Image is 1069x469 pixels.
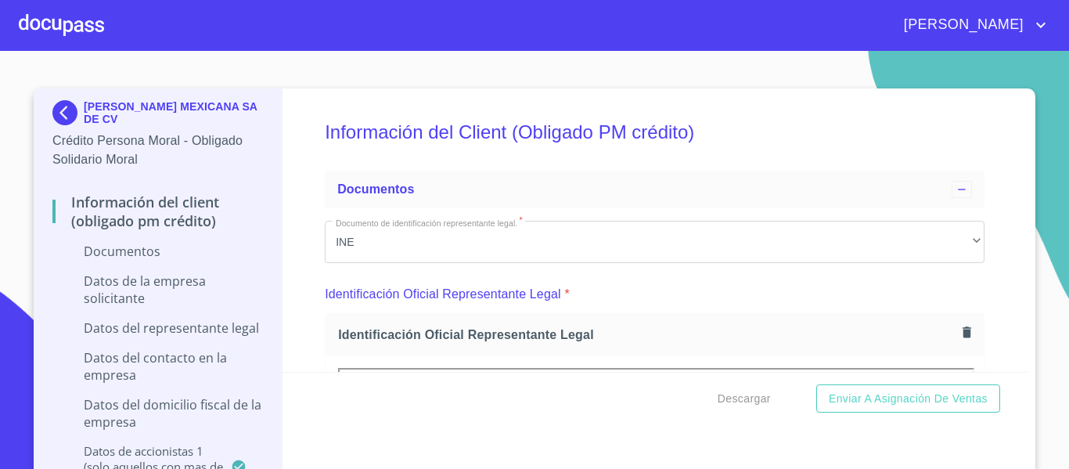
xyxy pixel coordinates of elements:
div: Documentos [325,171,984,208]
p: Datos de la empresa solicitante [52,272,263,307]
p: [PERSON_NAME] MEXICANA SA DE CV [84,100,263,125]
p: Datos del contacto en la empresa [52,349,263,384]
img: Docupass spot blue [52,100,84,125]
p: Identificación Oficial Representante Legal [325,285,561,304]
span: Descargar [718,389,771,409]
span: Identificación Oficial Representante Legal [338,326,956,343]
p: Crédito Persona Moral - Obligado Solidario Moral [52,132,263,169]
span: Documentos [337,182,414,196]
p: Datos del representante legal [52,319,263,337]
p: Información del Client (Obligado PM crédito) [52,193,263,230]
div: [PERSON_NAME] MEXICANA SA DE CV [52,100,263,132]
span: [PERSON_NAME] [892,13,1031,38]
button: Enviar a Asignación de Ventas [816,384,1000,413]
button: Descargar [711,384,777,413]
p: Documentos [52,243,263,260]
button: account of current user [892,13,1050,38]
p: Datos del domicilio fiscal de la empresa [52,396,263,431]
h5: Información del Client (Obligado PM crédito) [325,100,984,164]
span: Enviar a Asignación de Ventas [829,389,988,409]
div: INE [325,221,984,263]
